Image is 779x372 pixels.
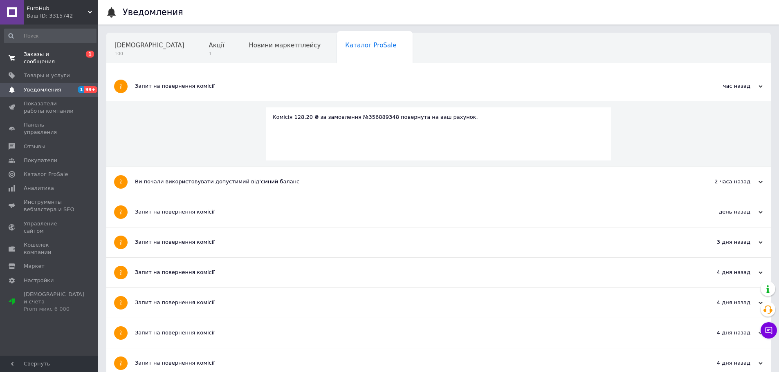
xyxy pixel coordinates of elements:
div: Ваш ID: 3315742 [27,12,98,20]
div: 4 дня назад [681,269,763,276]
div: Ви почали використовувати допустимий від'ємний баланс [135,178,681,185]
span: [DEMOGRAPHIC_DATA] и счета [24,291,84,313]
input: Поиск [4,29,97,43]
span: Отзывы [24,143,45,150]
span: Товары и услуги [24,72,70,79]
h1: Уведомления [123,7,183,17]
div: 4 дня назад [681,359,763,367]
span: Акції [209,42,224,49]
div: Запит на повернення комісії [135,359,681,367]
span: 1 [78,86,84,93]
div: Запит на повернення комісії [135,82,681,90]
div: 4 дня назад [681,299,763,306]
div: Запит на повернення комісії [135,329,681,336]
span: 100 [114,51,184,57]
span: Управление сайтом [24,220,76,235]
span: 1 [209,51,224,57]
button: Чат с покупателем [761,322,777,339]
div: 2 часа назад [681,178,763,185]
span: EuroHub [27,5,88,12]
div: час назад [681,82,763,90]
span: Настройки [24,277,54,284]
span: Новини маркетплейсу [249,42,321,49]
div: Комісія 128,20 ₴ за замовлення №356889348 повернута на ваш рахунок. [272,114,605,121]
div: 4 дня назад [681,329,763,336]
span: Инструменты вебмастера и SEO [24,198,76,213]
span: 99+ [84,86,98,93]
div: Prom микс 6 000 [24,305,84,313]
span: 1 [86,51,94,58]
span: Заказы и сообщения [24,51,76,65]
span: Показатели работы компании [24,100,76,115]
div: Запит на повернення комісії [135,238,681,246]
div: Запит на повернення комісії [135,299,681,306]
span: [DEMOGRAPHIC_DATA] [114,42,184,49]
span: Уведомления [24,86,61,94]
span: Каталог ProSale [24,171,68,178]
div: Запит на повернення комісії [135,208,681,216]
div: день назад [681,208,763,216]
span: Кошелек компании [24,241,76,256]
div: Запит на повернення комісії [135,269,681,276]
span: Аналитика [24,185,54,192]
div: 3 дня назад [681,238,763,246]
span: Каталог ProSale [345,42,396,49]
span: Покупатели [24,157,57,164]
span: Панель управления [24,121,76,136]
span: Маркет [24,263,45,270]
